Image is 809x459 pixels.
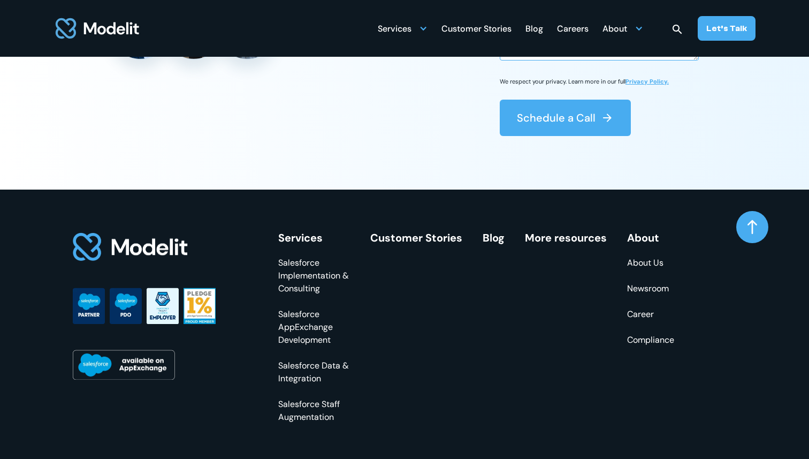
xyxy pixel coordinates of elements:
[627,232,674,244] div: About
[517,110,596,125] div: Schedule a Call
[525,19,543,40] div: Blog
[627,257,674,269] a: About Us
[698,16,755,41] a: Let’s Talk
[278,257,350,295] a: Salesforce Implementation & Consulting
[378,19,411,40] div: Services
[500,100,631,136] button: Schedule a Call
[54,12,141,45] a: home
[441,19,512,40] div: Customer Stories
[54,12,141,45] img: modelit logo
[747,220,757,235] img: arrow up
[625,78,669,85] a: Privacy Policy.
[441,18,512,39] a: Customer Stories
[370,231,462,245] a: Customer Stories
[602,18,643,39] div: About
[602,19,627,40] div: About
[278,232,350,244] div: Services
[627,282,674,295] a: Newsroom
[73,232,188,262] img: footer logo
[278,308,350,347] a: Salesforce AppExchange Development
[500,78,669,86] p: We respect your privacy. Learn more in our full
[278,398,350,424] a: Salesforce Staff Augmentation
[557,18,589,39] a: Careers
[557,19,589,40] div: Careers
[278,359,350,385] a: Salesforce Data & Integration
[627,334,674,347] a: Compliance
[525,231,607,245] a: More resources
[378,18,428,39] div: Services
[627,308,674,321] a: Career
[601,111,614,124] img: arrow right
[483,231,505,245] a: Blog
[706,22,747,34] div: Let’s Talk
[525,18,543,39] a: Blog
